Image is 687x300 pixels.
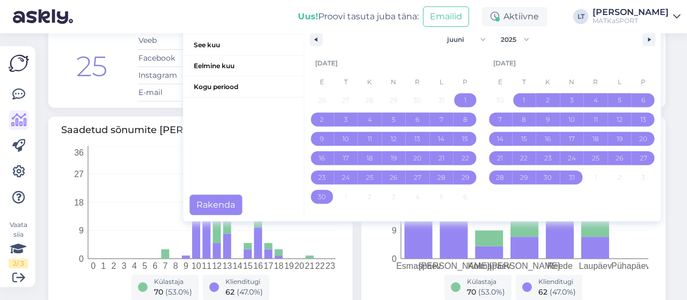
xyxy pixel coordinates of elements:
[9,55,29,72] img: Askly Logo
[233,261,243,270] tspan: 14
[419,261,489,271] tspan: [PERSON_NAME]
[560,74,584,91] span: N
[413,149,421,168] span: 20
[594,110,598,129] span: 11
[568,110,575,129] span: 10
[382,129,406,149] button: 12
[357,149,382,168] button: 18
[396,261,441,270] tspan: Esmaspäev
[406,129,430,149] button: 13
[616,149,623,168] span: 26
[79,254,84,263] tspan: 0
[594,91,598,110] span: 4
[138,67,187,84] td: Instagram
[584,149,608,168] button: 25
[488,129,512,149] button: 14
[593,8,669,17] div: [PERSON_NAME]
[584,110,608,129] button: 11
[467,287,476,297] span: 70
[544,149,552,168] span: 23
[163,261,168,270] tspan: 7
[464,91,466,110] span: 1
[482,7,547,26] div: Aktiivne
[608,129,632,149] button: 19
[454,149,478,168] button: 22
[342,168,350,187] span: 24
[334,74,358,91] span: T
[183,14,304,34] span: Eelmine nädal
[520,168,528,187] span: 29
[61,123,340,137] span: Saadetud sõnumite [PERSON_NAME]
[334,168,358,187] button: 24
[512,129,536,149] button: 15
[366,168,374,187] span: 25
[391,129,397,149] span: 12
[165,287,192,297] span: ( 53.0 %)
[573,9,588,24] div: LT
[547,261,573,270] tspan: Reede
[138,84,187,101] td: E-mail
[414,129,420,149] span: 13
[392,110,396,129] span: 5
[320,129,324,149] span: 9
[382,149,406,168] button: 19
[357,110,382,129] button: 4
[183,35,304,55] span: See kuu
[202,261,211,270] tspan: 11
[608,149,632,168] button: 26
[512,149,536,168] button: 22
[74,170,84,179] tspan: 27
[392,254,397,263] tspan: 0
[536,149,560,168] button: 23
[632,149,656,168] button: 27
[320,110,324,129] span: 2
[640,110,646,129] span: 13
[569,129,575,149] span: 17
[512,110,536,129] button: 8
[640,149,647,168] span: 27
[632,91,656,110] button: 6
[608,91,632,110] button: 5
[189,195,242,215] button: Rakenda
[570,91,574,110] span: 3
[593,8,681,25] a: [PERSON_NAME]MATKaSPORT
[406,110,430,129] button: 6
[538,287,547,297] span: 62
[498,110,502,129] span: 7
[569,168,575,187] span: 31
[152,261,157,270] tspan: 6
[318,168,326,187] span: 23
[488,110,512,129] button: 7
[584,74,608,91] span: R
[319,149,325,168] span: 16
[512,168,536,187] button: 29
[9,259,28,268] div: 2 / 3
[101,261,106,270] tspan: 1
[560,129,584,149] button: 17
[390,168,397,187] span: 26
[237,287,263,297] span: ( 47.0 %)
[523,91,525,110] span: 1
[462,129,468,149] span: 15
[468,261,511,270] tspan: Kolmapäev
[536,91,560,110] button: 2
[454,129,478,149] button: 15
[315,261,325,270] tspan: 22
[264,261,273,270] tspan: 17
[310,110,334,129] button: 2
[74,197,84,207] tspan: 18
[584,91,608,110] button: 4
[438,149,444,168] span: 21
[536,74,560,91] span: K
[429,149,454,168] button: 21
[343,149,349,168] span: 17
[334,149,358,168] button: 17
[154,287,163,297] span: 70
[538,277,576,287] div: Klienditugi
[632,129,656,149] button: 20
[298,11,318,21] b: Uus!
[406,168,430,187] button: 27
[520,149,528,168] span: 22
[357,129,382,149] button: 11
[462,168,469,187] span: 29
